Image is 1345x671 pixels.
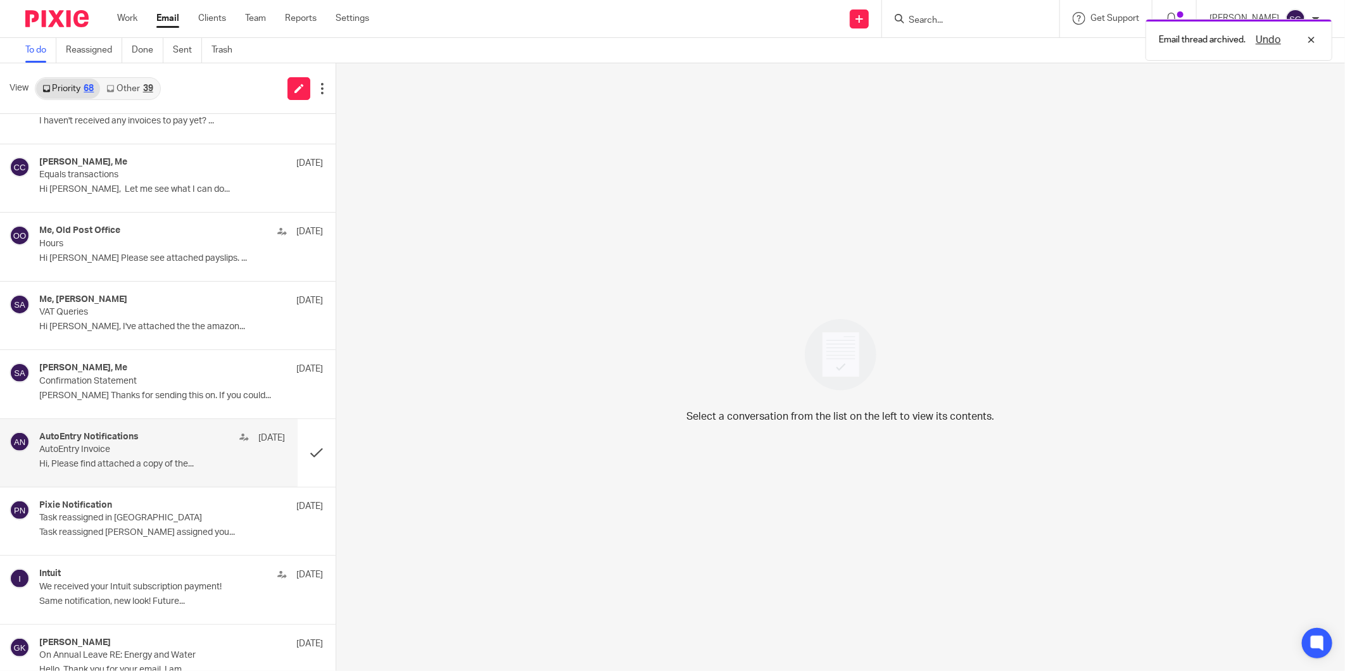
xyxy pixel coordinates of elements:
[156,12,179,25] a: Email
[39,116,323,127] p: I haven't received any invoices to pay yet? ...
[336,12,369,25] a: Settings
[9,432,30,452] img: svg%3E
[39,568,61,579] h4: Intuit
[9,294,30,315] img: svg%3E
[39,650,266,661] p: On Annual Leave RE: Energy and Water
[296,500,323,513] p: [DATE]
[296,225,323,238] p: [DATE]
[687,409,995,424] p: Select a conversation from the list on the left to view its contents.
[25,38,56,63] a: To do
[39,582,266,593] p: We received your Intuit subscription payment!
[285,12,317,25] a: Reports
[39,239,266,249] p: Hours
[797,311,885,399] img: image
[39,157,127,168] h4: [PERSON_NAME], Me
[9,500,30,520] img: svg%3E
[117,12,137,25] a: Work
[132,38,163,63] a: Done
[173,38,202,63] a: Sent
[1285,9,1306,29] img: svg%3E
[296,637,323,650] p: [DATE]
[39,307,266,318] p: VAT Queries
[39,444,236,455] p: AutoEntry Invoice
[39,363,127,373] h4: [PERSON_NAME], Me
[39,184,323,195] p: Hi [PERSON_NAME], Let me see what I can do...
[212,38,242,63] a: Trash
[39,322,323,332] p: Hi [PERSON_NAME], I've attached the the amazon...
[1159,34,1246,46] p: Email thread archived.
[245,12,266,25] a: Team
[296,363,323,375] p: [DATE]
[9,637,30,658] img: svg%3E
[39,596,323,607] p: Same notification, new look! Future...
[25,10,89,27] img: Pixie
[9,157,30,177] img: svg%3E
[100,78,159,99] a: Other39
[39,294,127,305] h4: Me, [PERSON_NAME]
[9,225,30,246] img: svg%3E
[296,568,323,581] p: [DATE]
[39,170,266,180] p: Equals transactions
[39,459,285,470] p: Hi, Please find attached a copy of the...
[39,376,266,387] p: Confirmation Statement
[39,253,323,264] p: Hi [PERSON_NAME] Please see attached payslips. ...
[9,363,30,383] img: svg%3E
[198,12,226,25] a: Clients
[296,294,323,307] p: [DATE]
[39,225,120,236] h4: Me, Old Post Office
[39,432,139,442] h4: AutoEntry Notifications
[9,82,28,95] span: View
[39,637,111,648] h4: [PERSON_NAME]
[143,84,153,93] div: 39
[258,432,285,444] p: [DATE]
[66,38,122,63] a: Reassigned
[36,78,100,99] a: Priority68
[39,391,323,401] p: [PERSON_NAME] Thanks for sending this on. If you could...
[296,157,323,170] p: [DATE]
[39,513,266,524] p: Task reassigned in [GEOGRAPHIC_DATA]
[39,500,112,511] h4: Pixie Notification
[9,568,30,589] img: svg%3E
[39,527,323,538] p: Task reassigned [PERSON_NAME] assigned you...
[1252,32,1285,47] button: Undo
[84,84,94,93] div: 68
